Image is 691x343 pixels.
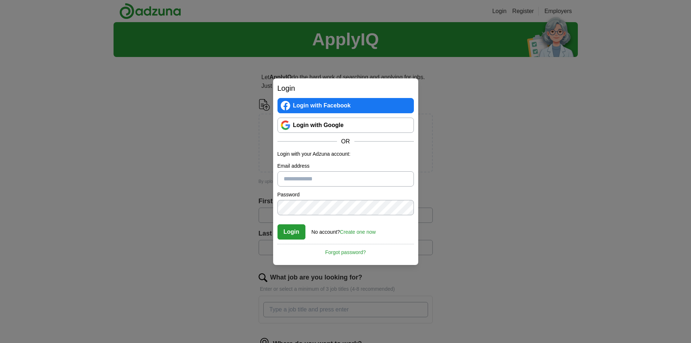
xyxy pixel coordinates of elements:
[277,118,414,133] a: Login with Google
[277,83,414,94] h2: Login
[277,244,414,256] a: Forgot password?
[337,137,354,146] span: OR
[340,229,376,235] a: Create one now
[277,191,414,199] label: Password
[277,98,414,113] a: Login with Facebook
[277,162,414,170] label: Email address
[277,150,414,158] p: Login with your Adzuna account:
[312,224,376,236] div: No account?
[277,224,306,240] button: Login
